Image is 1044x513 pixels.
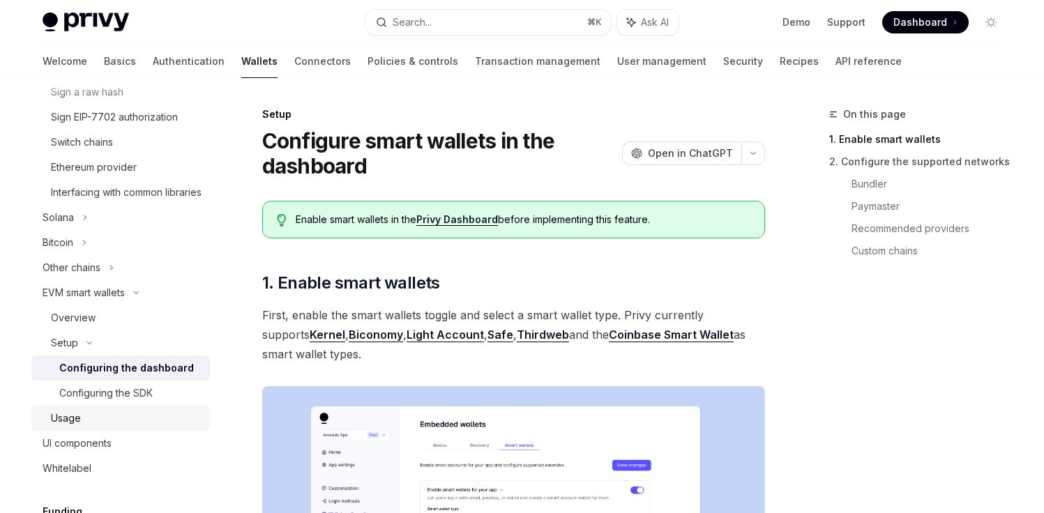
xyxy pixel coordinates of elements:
[617,45,706,78] a: User management
[43,284,125,301] div: EVM smart wallets
[277,214,287,227] svg: Tip
[43,435,112,452] div: UI components
[368,45,458,78] a: Policies & controls
[723,45,763,78] a: Security
[587,17,602,28] span: ⌘ K
[852,217,1013,240] a: Recommended providers
[51,410,81,427] div: Usage
[31,180,210,205] a: Interfacing with common libraries
[393,14,432,31] div: Search...
[852,173,1013,195] a: Bundler
[43,234,73,251] div: Bitcoin
[51,335,78,351] div: Setup
[51,159,137,176] div: Ethereum provider
[31,155,210,180] a: Ethereum provider
[835,45,902,78] a: API reference
[780,45,819,78] a: Recipes
[262,305,765,364] span: First, enable the smart wallets toggle and select a smart wallet type. Privy currently supports ,...
[852,195,1013,217] a: Paymaster
[31,305,210,330] a: Overview
[43,45,87,78] a: Welcome
[416,213,498,226] a: Privy Dashboard
[43,13,129,32] img: light logo
[296,213,750,227] span: Enable smart wallets in the before implementing this feature.
[829,128,1013,151] a: 1. Enable smart wallets
[648,146,733,160] span: Open in ChatGPT
[262,272,440,294] span: 1. Enable smart wallets
[43,209,74,226] div: Solana
[517,328,569,342] a: Thirdweb
[51,309,96,326] div: Overview
[153,45,225,78] a: Authentication
[51,184,202,201] div: Interfacing with common libraries
[51,134,113,151] div: Switch chains
[852,240,1013,262] a: Custom chains
[43,259,100,276] div: Other chains
[366,10,610,35] button: Search...⌘K
[51,109,178,125] div: Sign EIP-7702 authorization
[609,328,734,342] a: Coinbase Smart Wallet
[31,431,210,456] a: UI components
[310,328,345,342] a: Kernel
[31,456,210,481] a: Whitelabel
[407,328,484,342] a: Light Account
[980,11,1002,33] button: Toggle dark mode
[622,141,741,165] button: Open in ChatGPT
[827,15,865,29] a: Support
[893,15,947,29] span: Dashboard
[475,45,600,78] a: Transaction management
[617,10,679,35] button: Ask AI
[241,45,278,78] a: Wallets
[349,328,403,342] a: Biconomy
[843,106,906,123] span: On this page
[59,360,194,376] div: Configuring the dashboard
[31,355,210,381] a: Configuring the dashboard
[487,328,513,342] a: Safe
[829,151,1013,173] a: 2. Configure the supported networks
[782,15,810,29] a: Demo
[43,460,91,477] div: Whitelabel
[641,15,669,29] span: Ask AI
[104,45,136,78] a: Basics
[882,11,969,33] a: Dashboard
[31,105,210,130] a: Sign EIP-7702 authorization
[262,107,765,121] div: Setup
[59,385,153,401] div: Configuring the SDK
[31,130,210,155] a: Switch chains
[262,128,616,178] h1: Configure smart wallets in the dashboard
[31,381,210,406] a: Configuring the SDK
[294,45,351,78] a: Connectors
[31,406,210,431] a: Usage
